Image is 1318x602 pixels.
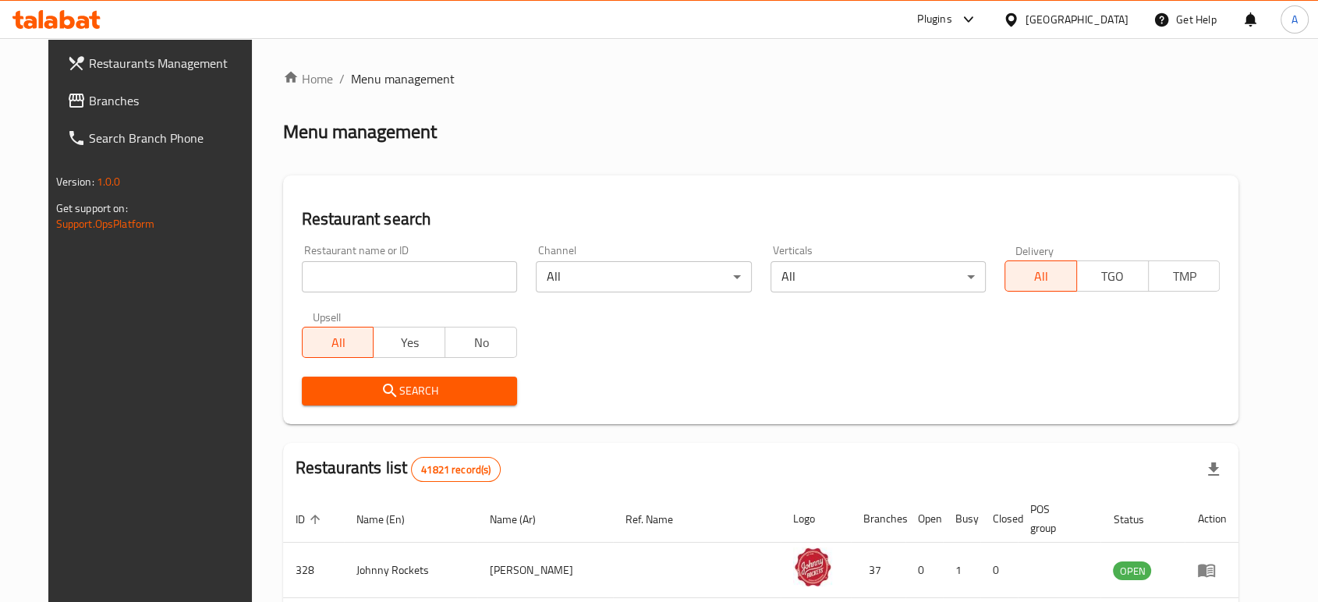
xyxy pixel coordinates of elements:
[56,214,155,234] a: Support.OpsPlatform
[380,331,439,354] span: Yes
[1195,451,1232,488] div: Export file
[344,543,478,598] td: Johnny Rockets
[851,543,905,598] td: 37
[55,82,268,119] a: Branches
[851,495,905,543] th: Branches
[97,172,121,192] span: 1.0.0
[1113,561,1151,580] div: OPEN
[373,327,445,358] button: Yes
[314,381,505,401] span: Search
[302,207,1221,231] h2: Restaurant search
[296,456,501,482] h2: Restaurants list
[283,69,1239,88] nav: breadcrumb
[356,510,425,529] span: Name (En)
[283,69,333,88] a: Home
[351,69,455,88] span: Menu management
[625,510,693,529] span: Ref. Name
[905,543,943,598] td: 0
[412,462,500,477] span: 41821 record(s)
[339,69,345,88] li: /
[980,543,1018,598] td: 0
[781,495,851,543] th: Logo
[411,457,501,482] div: Total records count
[1083,265,1143,288] span: TGO
[771,261,986,292] div: All
[943,543,980,598] td: 1
[55,119,268,157] a: Search Branch Phone
[55,44,268,82] a: Restaurants Management
[917,10,951,29] div: Plugins
[89,91,256,110] span: Branches
[89,54,256,73] span: Restaurants Management
[905,495,943,543] th: Open
[313,311,342,322] label: Upsell
[56,198,128,218] span: Get support on:
[536,261,751,292] div: All
[302,377,517,405] button: Search
[1030,500,1082,537] span: POS group
[1076,260,1149,292] button: TGO
[283,119,437,144] h2: Menu management
[302,327,374,358] button: All
[452,331,511,354] span: No
[56,172,94,192] span: Version:
[1291,11,1298,28] span: A
[283,543,344,598] td: 328
[1026,11,1128,28] div: [GEOGRAPHIC_DATA]
[1197,561,1226,579] div: Menu
[793,547,832,586] img: Johnny Rockets
[89,129,256,147] span: Search Branch Phone
[477,543,613,598] td: [PERSON_NAME]
[309,331,368,354] span: All
[445,327,517,358] button: No
[1113,510,1164,529] span: Status
[1185,495,1238,543] th: Action
[302,261,517,292] input: Search for restaurant name or ID..
[490,510,556,529] span: Name (Ar)
[1148,260,1221,292] button: TMP
[1012,265,1071,288] span: All
[1113,562,1151,580] span: OPEN
[943,495,980,543] th: Busy
[296,510,325,529] span: ID
[980,495,1018,543] th: Closed
[1004,260,1077,292] button: All
[1015,245,1054,256] label: Delivery
[1155,265,1214,288] span: TMP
